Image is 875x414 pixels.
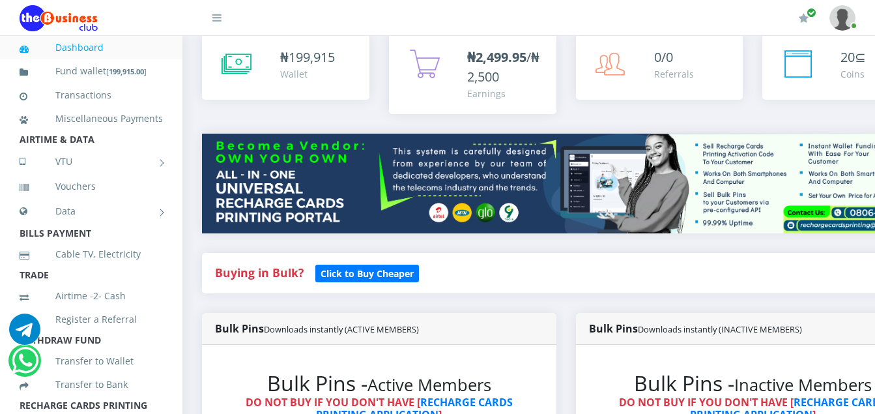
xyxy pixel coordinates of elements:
img: User [829,5,855,31]
a: Chat for support [9,323,40,345]
span: /₦2,500 [467,48,539,85]
a: Airtime -2- Cash [20,281,163,311]
small: [ ] [106,67,147,76]
span: 20 [840,48,855,66]
b: ₦2,499.95 [467,48,526,66]
a: Transfer to Wallet [20,346,163,376]
b: 199,915.00 [109,67,144,76]
a: Transfer to Bank [20,370,163,400]
span: 0/0 [654,48,673,66]
a: Register a Referral [20,304,163,334]
small: Active Members [367,374,491,396]
a: Vouchers [20,171,163,201]
a: Dashboard [20,33,163,63]
div: ₦ [280,48,335,67]
span: Renew/Upgrade Subscription [807,8,816,18]
strong: Bulk Pins [215,321,419,336]
i: Renew/Upgrade Subscription [799,13,809,23]
a: Click to Buy Cheaper [315,265,419,280]
strong: Bulk Pins [589,321,802,336]
img: Logo [20,5,98,31]
a: Transactions [20,80,163,110]
strong: Buying in Bulk? [215,265,304,280]
a: Chat for support [12,355,38,376]
span: 199,915 [289,48,335,66]
div: Earnings [467,87,543,100]
a: 0/0 Referrals [576,35,743,100]
small: Downloads instantly (INACTIVE MEMBERS) [638,323,802,335]
a: Data [20,195,163,228]
a: VTU [20,145,163,178]
div: Coins [840,67,866,81]
a: ₦2,499.95/₦2,500 Earnings [389,35,556,114]
div: ⊆ [840,48,866,67]
small: Inactive Members [734,374,872,396]
small: Downloads instantly (ACTIVE MEMBERS) [264,323,419,335]
div: Wallet [280,67,335,81]
h2: Bulk Pins - [228,371,530,396]
a: Fund wallet[199,915.00] [20,56,163,87]
b: Click to Buy Cheaper [321,267,414,280]
a: Cable TV, Electricity [20,239,163,269]
a: ₦199,915 Wallet [202,35,369,100]
a: Miscellaneous Payments [20,104,163,134]
div: Referrals [654,67,694,81]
